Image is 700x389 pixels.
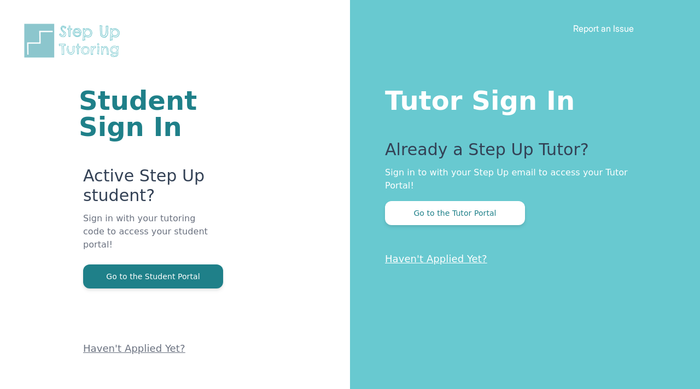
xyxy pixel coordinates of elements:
button: Go to the Tutor Portal [385,201,525,225]
h1: Tutor Sign In [385,83,656,114]
a: Go to the Tutor Portal [385,208,525,218]
p: Sign in with your tutoring code to access your student portal! [83,212,219,264]
p: Sign in to with your Step Up email to access your Tutor Portal! [385,166,656,192]
img: Step Up Tutoring horizontal logo [22,22,127,60]
a: Haven't Applied Yet? [385,253,487,264]
a: Go to the Student Portal [83,271,223,281]
button: Go to the Student Portal [83,264,223,288]
a: Haven't Applied Yet? [83,343,185,354]
a: Report an Issue [573,23,634,34]
p: Active Step Up student? [83,166,219,212]
p: Already a Step Up Tutor? [385,140,656,166]
h1: Student Sign In [79,87,219,140]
